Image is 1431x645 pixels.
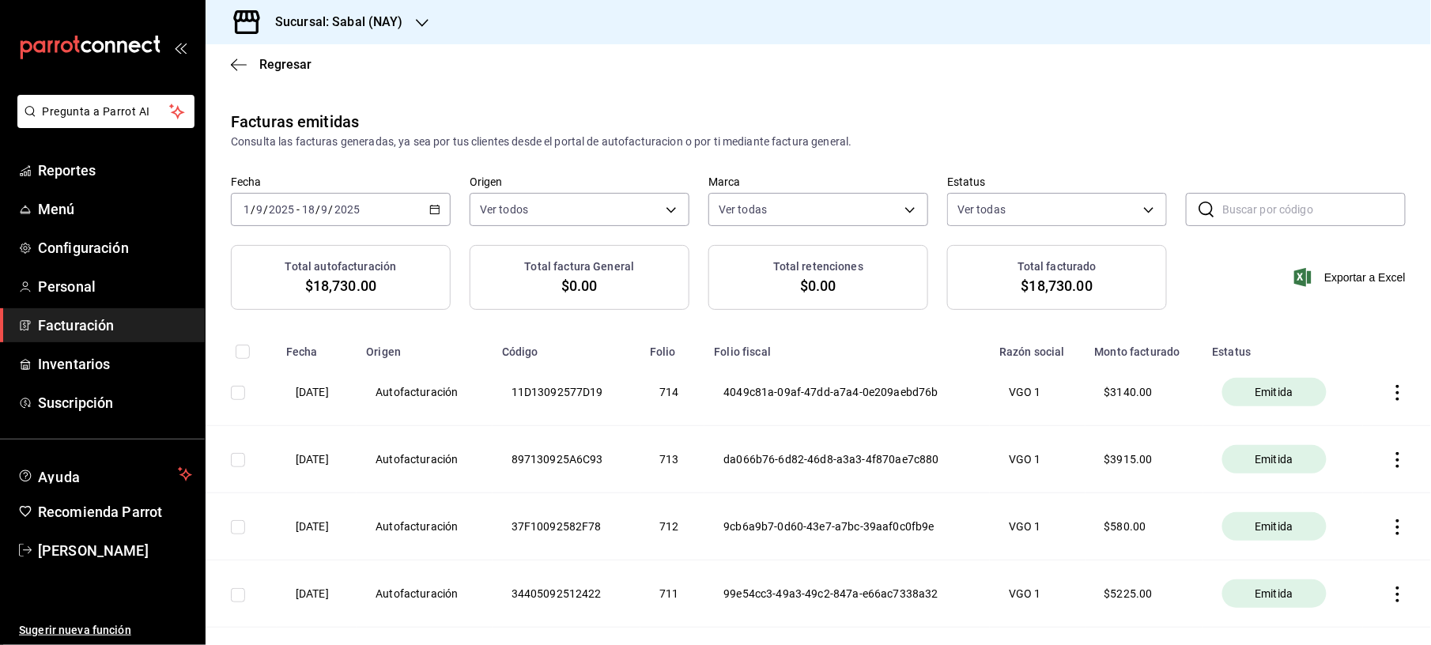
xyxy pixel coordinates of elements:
span: Reportes [38,160,192,181]
label: Marca [708,177,928,188]
span: Pregunta a Parrot AI [43,104,170,120]
h3: Total retenciones [773,258,863,275]
th: 714 [640,359,705,426]
button: open_drawer_menu [174,41,187,54]
th: VGO 1 [990,426,1085,493]
div: Facturas emitidas [231,110,359,134]
th: Código [493,335,640,359]
span: Ver todas [719,202,767,217]
span: - [296,203,300,216]
input: -- [321,203,329,216]
label: Estatus [947,177,1167,188]
span: $18,730.00 [305,275,376,296]
th: Folio [640,335,705,359]
label: Fecha [231,177,451,188]
th: da066b76-6d82-46d8-a3a3-4f870ae7c880 [704,426,990,493]
input: -- [301,203,315,216]
span: Configuración [38,237,192,258]
span: $18,730.00 [1021,275,1093,296]
input: Buscar por código [1222,194,1406,225]
th: 37F10092582F78 [493,493,640,560]
span: Personal [38,276,192,297]
span: Emitida [1249,451,1300,467]
input: ---- [268,203,295,216]
span: $0.00 [800,275,836,296]
th: VGO 1 [990,560,1085,628]
span: Inventarios [38,353,192,375]
h3: Total factura General [525,258,635,275]
h3: Total facturado [1018,258,1097,275]
th: Autofacturación [357,426,492,493]
span: / [263,203,268,216]
span: Sugerir nueva función [19,622,192,639]
th: Autofacturación [357,560,492,628]
span: Ver todos [480,202,528,217]
span: / [251,203,255,216]
th: Monto facturado [1086,335,1203,359]
th: 711 [640,560,705,628]
th: Fecha [277,335,357,359]
span: Recomienda Parrot [38,501,192,522]
span: Ayuda [38,465,172,484]
th: 713 [640,426,705,493]
th: Autofacturación [357,359,492,426]
th: $ 3915.00 [1086,426,1203,493]
th: Origen [357,335,492,359]
th: $ 3140.00 [1086,359,1203,426]
input: ---- [334,203,361,216]
th: Estatus [1203,335,1364,359]
th: Razón social [990,335,1085,359]
div: Consulta las facturas generadas, ya sea por tus clientes desde el portal de autofacturacion o por... [231,134,1406,150]
th: 4049c81a-09af-47dd-a7a4-0e209aebd76b [704,359,990,426]
th: [DATE] [277,560,357,628]
span: Regresar [259,57,311,72]
th: 897130925A6C93 [493,426,640,493]
input: -- [255,203,263,216]
th: [DATE] [277,426,357,493]
label: Origen [470,177,689,188]
input: -- [243,203,251,216]
th: [DATE] [277,493,357,560]
th: $ 5225.00 [1086,560,1203,628]
th: Folio fiscal [704,335,990,359]
span: [PERSON_NAME] [38,540,192,561]
th: $ 580.00 [1086,493,1203,560]
th: 9cb6a9b7-0d60-43e7-a7bc-39aaf0c0fb9e [704,493,990,560]
th: 34405092512422 [493,560,640,628]
span: Emitida [1249,519,1300,534]
button: Pregunta a Parrot AI [17,95,194,128]
a: Pregunta a Parrot AI [11,115,194,131]
h3: Sucursal: Sabal (NAY) [262,13,403,32]
span: Emitida [1249,586,1300,602]
button: Exportar a Excel [1297,268,1406,287]
span: Emitida [1249,384,1300,400]
span: Ver todas [957,202,1006,217]
th: 99e54cc3-49a3-49c2-847a-e66ac7338a32 [704,560,990,628]
th: VGO 1 [990,359,1085,426]
h3: Total autofacturación [285,258,397,275]
span: Facturación [38,315,192,336]
span: $0.00 [561,275,598,296]
th: [DATE] [277,359,357,426]
span: / [315,203,320,216]
span: Menú [38,198,192,220]
span: Suscripción [38,392,192,413]
th: Autofacturación [357,493,492,560]
button: Regresar [231,57,311,72]
th: VGO 1 [990,493,1085,560]
span: / [329,203,334,216]
th: 11D13092577D19 [493,359,640,426]
th: 712 [640,493,705,560]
